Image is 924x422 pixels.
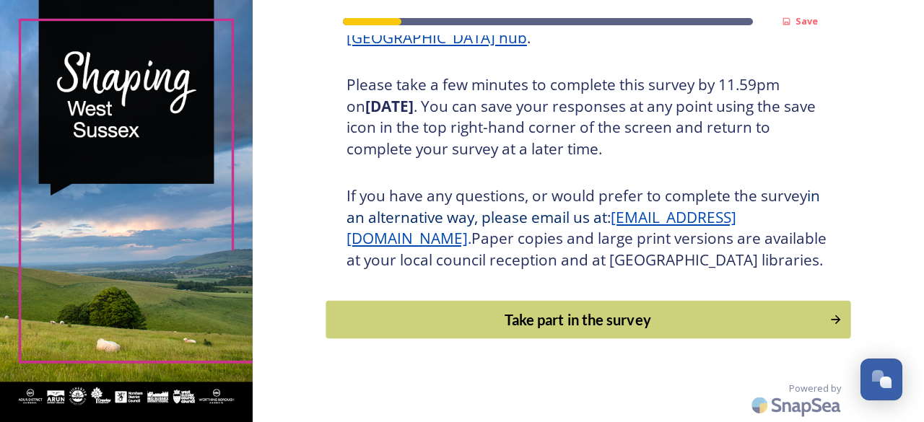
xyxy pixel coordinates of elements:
[346,207,736,249] a: [EMAIL_ADDRESS][DOMAIN_NAME]
[747,388,848,422] img: SnapSea Logo
[860,359,902,400] button: Open Chat
[468,228,471,248] span: .
[796,14,818,27] strong: Save
[346,6,715,48] a: Shaping [GEOGRAPHIC_DATA] hub
[326,301,850,339] button: Continue
[334,309,821,330] div: Take part in the survey
[789,382,841,395] span: Powered by
[346,185,830,271] h3: If you have any questions, or would prefer to complete the survey Paper copies and large print ve...
[365,96,414,116] strong: [DATE]
[346,185,824,227] span: in an alternative way, please email us at:
[346,74,830,159] h3: Please take a few minutes to complete this survey by 11.59pm on . You can save your responses at ...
